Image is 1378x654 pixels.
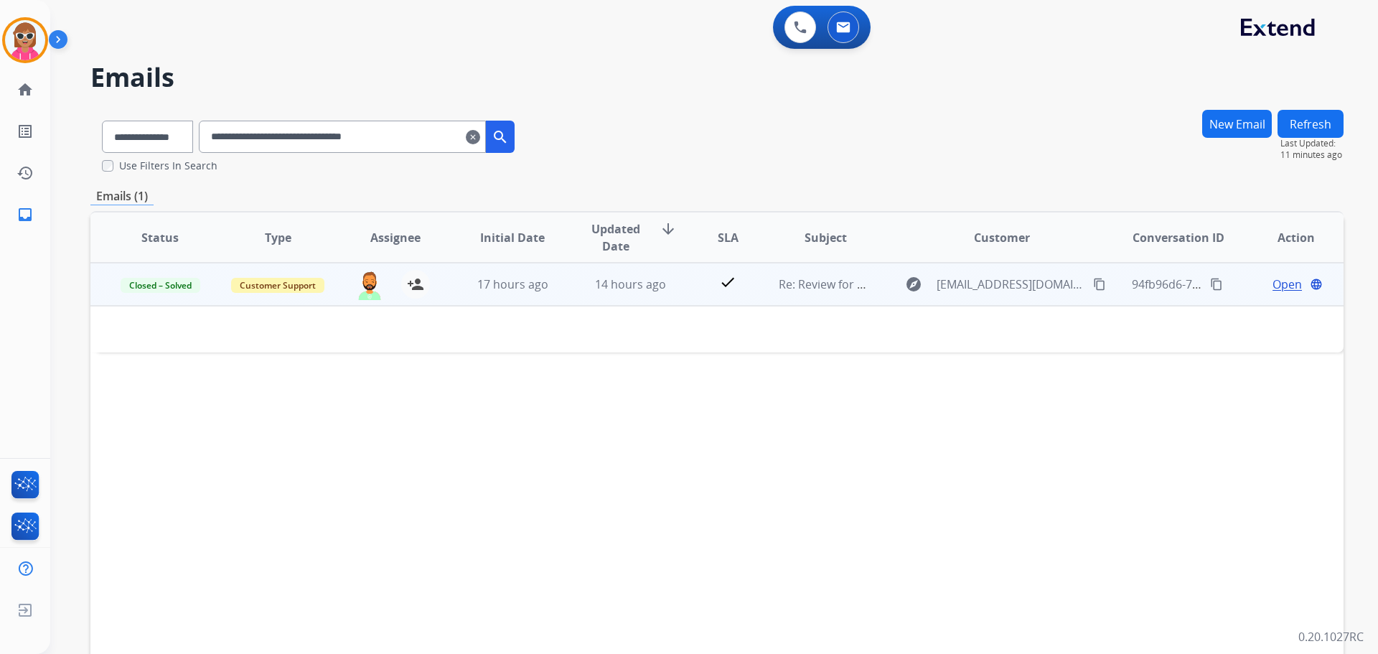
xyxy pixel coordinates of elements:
[719,274,736,291] mat-icon: check
[477,276,548,292] span: 17 hours ago
[1280,149,1344,161] span: 11 minutes ago
[466,129,480,146] mat-icon: clear
[90,187,154,205] p: Emails (1)
[231,278,324,293] span: Customer Support
[5,20,45,60] img: avatar
[265,229,291,246] span: Type
[1298,628,1364,645] p: 0.20.1027RC
[17,123,34,140] mat-icon: list_alt
[355,270,384,300] img: agent-avatar
[492,129,509,146] mat-icon: search
[17,164,34,182] mat-icon: history
[121,278,200,293] span: Closed – Solved
[119,159,217,173] label: Use Filters In Search
[937,276,1084,293] span: [EMAIL_ADDRESS][DOMAIN_NAME]
[1310,278,1323,291] mat-icon: language
[1133,229,1224,246] span: Conversation ID
[1093,278,1106,291] mat-icon: content_copy
[1210,278,1223,291] mat-icon: content_copy
[595,276,666,292] span: 14 hours ago
[141,229,179,246] span: Status
[407,276,424,293] mat-icon: person_add
[718,229,739,246] span: SLA
[1278,110,1344,138] button: Refresh
[17,81,34,98] mat-icon: home
[974,229,1030,246] span: Customer
[905,276,922,293] mat-icon: explore
[370,229,421,246] span: Assignee
[1202,110,1272,138] button: New Email
[660,220,677,238] mat-icon: arrow_downward
[1226,212,1344,263] th: Action
[1280,138,1344,149] span: Last Updated:
[779,276,888,292] span: Re: Review for agent
[90,63,1344,92] h2: Emails
[17,206,34,223] mat-icon: inbox
[480,229,545,246] span: Initial Date
[1132,276,1349,292] span: 94fb96d6-72ea-44c3-9579-7bf780137928
[1272,276,1302,293] span: Open
[805,229,847,246] span: Subject
[583,220,649,255] span: Updated Date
